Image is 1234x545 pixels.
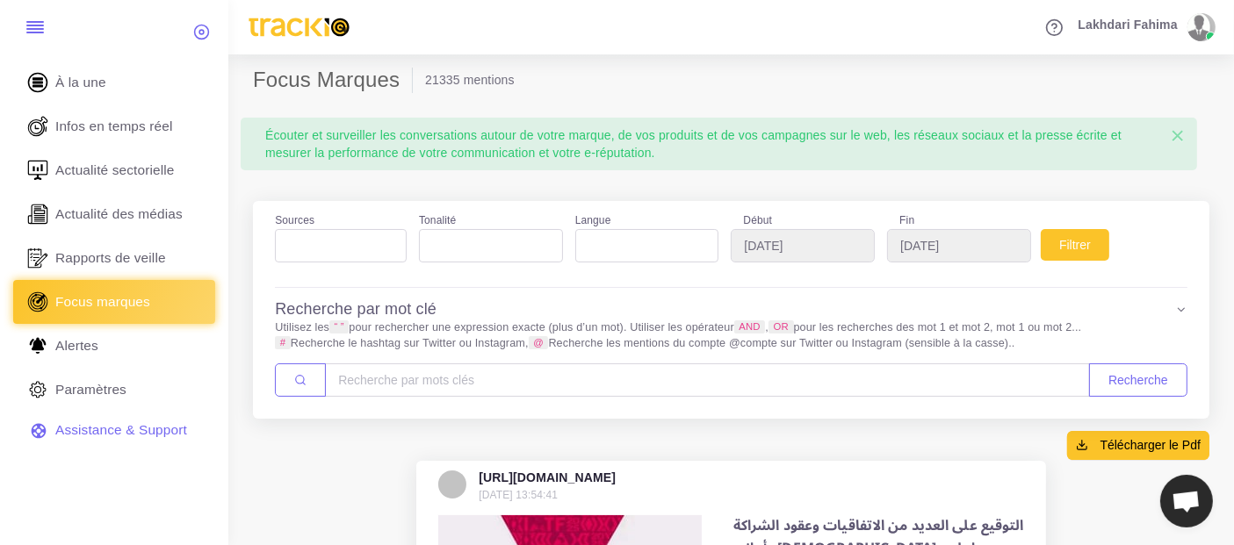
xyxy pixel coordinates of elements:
span: Lakhdari Fahima [1078,18,1177,31]
code: AND [734,320,766,333]
button: Close [1158,118,1197,154]
img: trackio.svg [241,10,357,45]
code: # [275,336,291,349]
h4: Recherche par mot clé [275,300,437,319]
button: Recherche [1089,363,1187,397]
a: À la une [13,61,215,104]
h5: [URL][DOMAIN_NAME] [479,470,616,485]
span: Infos en temps réel [55,117,173,136]
input: Amount [325,363,1090,397]
a: Focus marques [13,280,215,324]
span: Rapports de veille [55,248,166,268]
img: home.svg [25,69,51,96]
input: YYYY-MM-DD [731,229,875,262]
img: revue-sectorielle.svg [25,157,51,183]
label: Début [731,212,875,229]
label: Tonalité [419,212,456,229]
button: Filtrer [1041,229,1109,261]
div: Ouvrir le chat [1160,475,1213,527]
span: Focus marques [55,292,150,312]
a: Rapports de veille [13,236,215,280]
label: Fin [887,212,1031,229]
button: Télécharger le Pdf [1067,431,1209,459]
span: Actualité des médias [55,204,183,224]
h2: Focus Marques [253,68,413,93]
a: Paramètres [13,368,215,412]
span: × [1171,122,1185,149]
input: YYYY-MM-DD [887,229,1031,262]
a: Actualité des médias [13,192,215,236]
img: revue-editorielle.svg [25,201,51,227]
span: À la une [55,73,106,92]
small: [DATE] 13:54:41 [479,489,558,501]
span: Alertes [55,336,98,355]
img: rapport_1.svg [25,245,51,271]
a: Actualité sectorielle [13,148,215,192]
div: Écouter et surveiller les conversations autour de votre marque, de vos produits et de vos campagn... [253,118,1185,170]
span: Paramètres [55,380,126,399]
span: Assistance & Support [55,420,187,440]
li: 21335 mentions [425,71,515,89]
img: avatar [1187,13,1210,41]
label: Sources [275,212,314,229]
a: Infos en temps réel [13,104,215,148]
p: Utilisez les pour rechercher une expression exacte (plus d’un mot). Utiliser les opérateur , pour... [275,319,1187,351]
a: Alertes [13,324,215,368]
img: Alerte.svg [25,333,51,359]
img: parametre.svg [25,376,51,403]
code: OR [769,320,793,333]
label: Langue [575,212,611,229]
img: focus-marques.svg [25,289,51,315]
a: Lakhdari Fahima avatar [1070,13,1222,41]
img: revue-live.svg [25,113,51,140]
span: Télécharger le Pdf [1100,436,1201,454]
span: Actualité sectorielle [55,161,175,180]
code: @ [529,336,549,349]
code: “ ” [329,320,349,333]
